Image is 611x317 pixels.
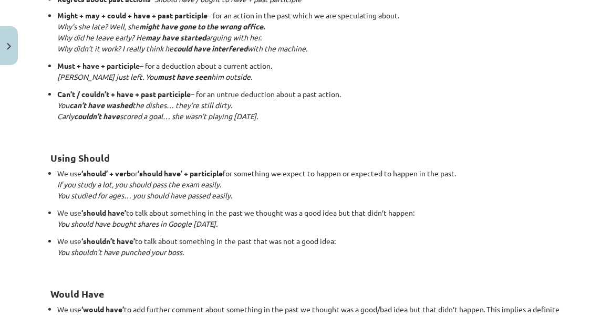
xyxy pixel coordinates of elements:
[57,236,561,269] p: We use to talk about something in the past that was not a good idea:
[81,304,124,314] strong: ‘would have’
[50,288,105,300] strong: Would Have
[57,191,232,200] em: You studied for ages… you should have passed easily.
[57,111,258,121] em: Carly scored a goal… she wasn’t playing [DATE].
[57,179,221,189] em: If you study a lot, you should pass the exam easily.
[57,89,191,99] strong: Can’t / couldn’t + have + past participle
[57,89,561,133] p: – for an untrue deduction about a past action.
[57,247,184,257] em: You shouldn’t have punched your boss.
[57,33,262,42] em: Why did he leave early? He arguing with her.
[57,10,208,20] strong: Might + may + could + have + past participle
[139,22,265,31] strong: might have gone to the wrong office.
[81,168,131,178] strong: ‘should’ + verb
[57,60,561,82] p: – for a deduction about a current action.
[50,152,110,164] strong: Using Should
[57,72,252,81] em: [PERSON_NAME] just left. You him outside.
[57,10,561,54] p: – for an action in the past which we are speculating about.
[146,33,206,42] strong: may have started
[81,236,135,246] strong: ‘shouldn’t have’
[158,72,211,81] strong: must have seen
[173,44,247,53] strong: could have interfered
[57,168,561,201] p: We use or for something we expect to happen or expected to happen in the past.
[57,61,140,70] strong: Must + have + participle
[57,44,307,53] em: Why didn’t it work? I really think he with the machine.
[81,208,126,217] strong: ‘should have’
[57,22,265,31] em: Why’s she late? Well, she
[57,100,232,110] em: You the dishes… they’re still dirty.
[57,207,561,229] p: We use to talk about something in the past we thought was a good idea but that didn’t happen:
[57,219,218,228] em: You should have bought shares in Google [DATE].
[74,111,120,121] strong: couldn’t have
[69,100,132,110] strong: can’t have washed
[7,43,11,50] img: icon-close-lesson-0947bae3869378f0d4975bcd49f059093ad1ed9edebbc8119c70593378902aed.svg
[138,168,223,178] strong: ‘should have’ + participle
